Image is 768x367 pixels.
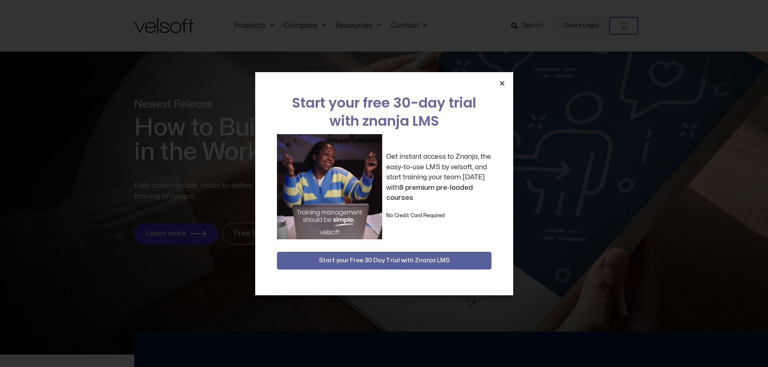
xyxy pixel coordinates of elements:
img: a woman sitting at her laptop dancing [277,134,382,239]
strong: 8 premium pre-loaded courses [386,184,473,201]
h2: Start your free 30-day trial with znanja LMS [277,94,491,130]
button: Start your Free 30 Day Trial with Znanja LMS [277,252,491,270]
iframe: chat widget [666,349,764,367]
strong: No Credit Card Required [386,213,445,218]
p: Get instant access to Znanja, the easy-to-use LMS by velsoft, and start training your team [DATE]... [386,151,491,203]
span: Start your Free 30 Day Trial with Znanja LMS [319,256,450,265]
a: Close [499,80,505,86]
